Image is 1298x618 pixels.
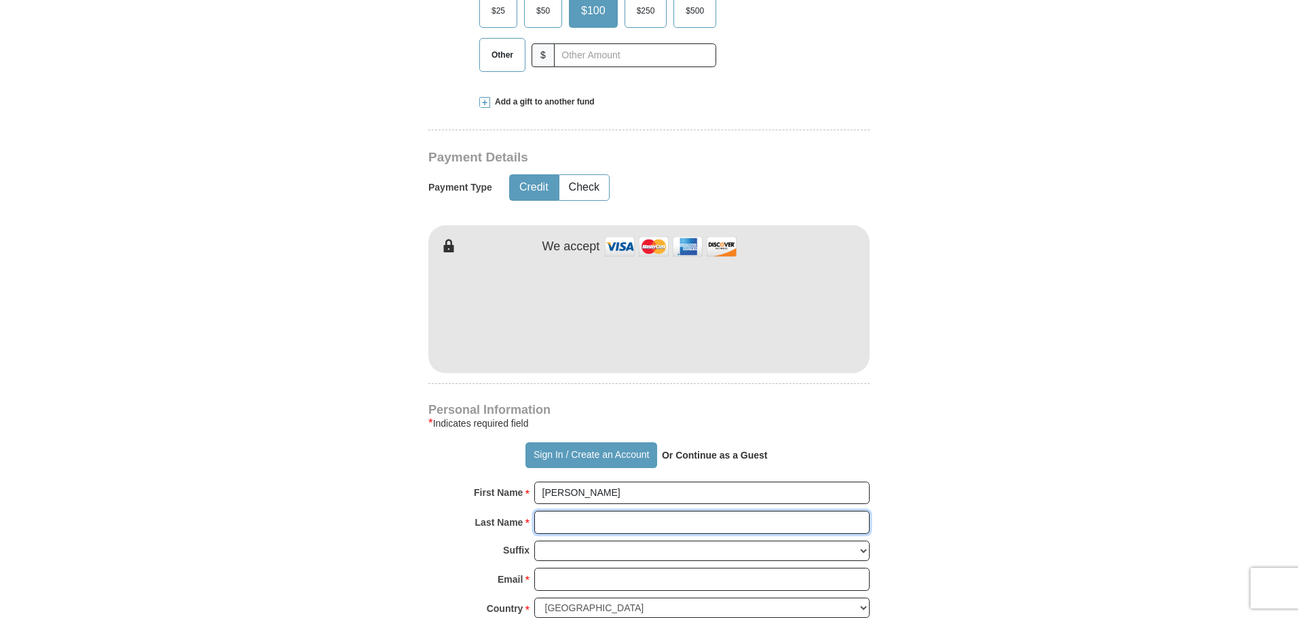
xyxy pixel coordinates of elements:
input: Other Amount [554,43,716,67]
span: Other [485,45,520,65]
h4: We accept [542,239,600,254]
span: $50 [530,1,557,21]
span: $500 [679,1,711,21]
strong: Or Continue as a Guest [662,450,768,461]
button: Sign In / Create an Account [525,442,656,468]
span: $25 [485,1,512,21]
h4: Personal Information [428,404,870,415]
strong: Country [487,599,523,618]
span: Add a gift to another fund [490,96,595,108]
h3: Payment Details [428,150,775,166]
strong: Email [498,570,523,589]
h5: Payment Type [428,182,492,193]
button: Check [559,175,609,200]
span: $ [532,43,555,67]
div: Indicates required field [428,415,870,431]
span: $250 [630,1,662,21]
button: Credit [510,175,558,200]
span: $100 [574,1,612,21]
strong: First Name [474,483,523,502]
strong: Last Name [475,513,523,532]
img: credit cards accepted [603,232,739,261]
strong: Suffix [503,541,530,560]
